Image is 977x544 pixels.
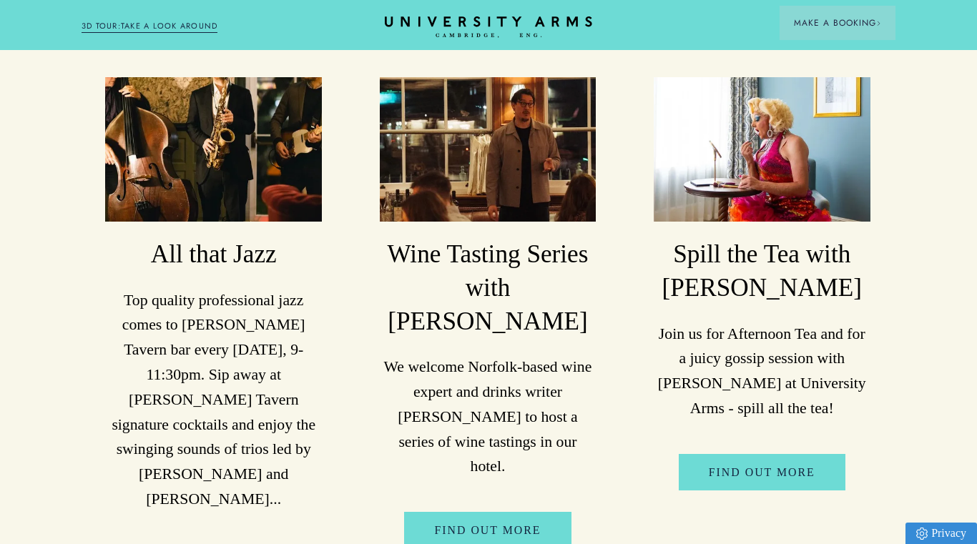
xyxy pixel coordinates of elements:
a: Privacy [905,523,977,544]
p: Join us for Afternoon Tea and for a juicy gossip session with [PERSON_NAME] at University Arms - ... [654,322,870,421]
button: Make a BookingArrow icon [780,6,895,40]
img: Arrow icon [876,21,881,26]
p: Top quality professional jazz comes to [PERSON_NAME] Tavern bar every [DATE], 9-11:30pm. Sip away... [105,288,322,512]
span: Make a Booking [794,16,881,29]
h3: Spill the Tea with [PERSON_NAME] [654,238,870,305]
img: image-573a15625ecc08a3a1e8ed169916b84ebf616e1d-2160x1440-jpg [105,77,322,222]
p: We welcome Norfolk-based wine expert and drinks writer [PERSON_NAME] to host a series of wine tas... [380,355,596,479]
h3: Wine Tasting Series with [PERSON_NAME] [380,238,596,338]
img: image-355bcd608be52875649006e991f2f084e25f54a8-2832x1361-jpg [380,77,596,222]
a: FIND OUT MORE [679,454,845,490]
a: Home [385,16,592,39]
h3: All that Jazz [105,238,322,272]
img: Privacy [916,528,928,540]
img: image-55c83e6ce81f8a0c2e2883eeefb72aa2235b0095-2748x4114-jpg [654,77,870,222]
a: 3D TOUR:TAKE A LOOK AROUND [82,20,218,33]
